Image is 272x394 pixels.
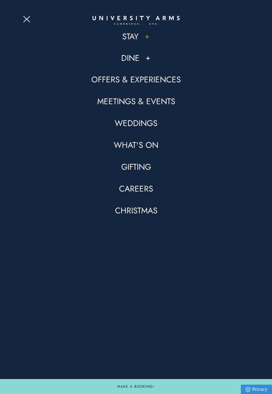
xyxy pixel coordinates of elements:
[115,118,157,129] a: Weddings
[93,16,180,25] a: Home
[115,205,157,216] a: Christmas
[91,74,181,85] a: Offers & Experiences
[121,53,140,64] a: Dine
[121,162,151,173] a: Gifting
[241,385,272,394] a: Privacy
[117,384,155,389] span: Make a Booking
[97,96,175,107] a: Meetings & Events
[246,387,251,392] img: Privacy
[119,183,153,194] a: Careers
[153,386,155,388] img: Arrow icon
[114,140,158,151] a: What's On
[145,55,151,61] button: Show/Hide Child Menu
[144,34,150,40] button: Show/Hide Child Menu
[23,16,32,21] button: Open Menu
[122,31,139,42] a: Stay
